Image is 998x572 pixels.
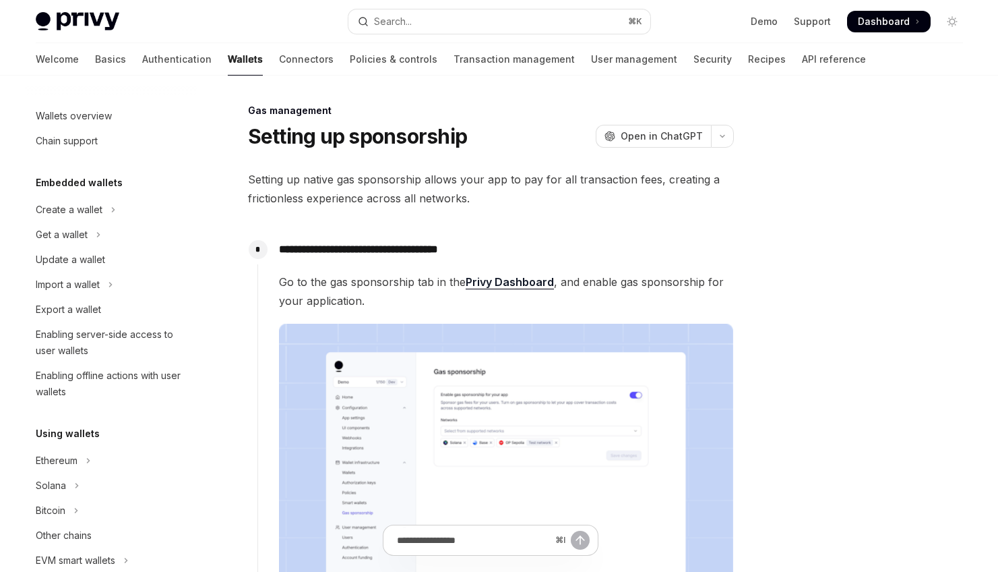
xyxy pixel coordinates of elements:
button: Toggle dark mode [941,11,963,32]
div: Export a wallet [36,302,101,318]
div: EVM smart wallets [36,552,115,569]
a: Authentication [142,43,212,76]
div: Other chains [36,527,92,544]
span: ⌘ K [628,16,642,27]
a: Welcome [36,43,79,76]
span: Go to the gas sponsorship tab in the , and enable gas sponsorship for your application. [279,273,733,310]
a: Transaction management [454,43,575,76]
a: Chain support [25,129,197,153]
a: Security [693,43,732,76]
a: Support [794,15,831,28]
a: Recipes [748,43,786,76]
a: Wallets overview [25,104,197,128]
div: Ethereum [36,453,77,469]
h5: Embedded wallets [36,175,123,191]
span: Open in ChatGPT [621,130,703,143]
div: Get a wallet [36,227,88,243]
h1: Setting up sponsorship [248,124,468,148]
img: light logo [36,12,119,31]
h5: Using wallets [36,426,100,442]
div: Update a wallet [36,252,105,268]
div: Solana [36,478,66,494]
a: Demo [751,15,778,28]
div: Search... [374,13,412,30]
div: Bitcoin [36,503,65,519]
button: Toggle Solana section [25,474,197,498]
a: Dashboard [847,11,931,32]
button: Toggle Get a wallet section [25,223,197,247]
button: Toggle Ethereum section [25,449,197,473]
div: Enabling server-side access to user wallets [36,326,189,359]
a: Connectors [279,43,334,76]
a: User management [591,43,677,76]
span: Dashboard [858,15,910,28]
span: Setting up native gas sponsorship allows your app to pay for all transaction fees, creating a fri... [248,170,734,208]
a: Update a wallet [25,248,197,272]
a: Enabling offline actions with user wallets [25,364,197,404]
button: Toggle Bitcoin section [25,498,197,523]
a: Basics [95,43,126,76]
a: Privy Dashboard [466,275,554,289]
button: Send message [571,531,590,550]
button: Open in ChatGPT [596,125,711,148]
div: Gas management [248,104,734,117]
div: Wallets overview [36,108,112,124]
a: Enabling server-side access to user wallets [25,322,197,363]
a: Other chains [25,523,197,548]
div: Import a wallet [36,277,100,293]
a: API reference [802,43,866,76]
div: Chain support [36,133,98,149]
div: Create a wallet [36,202,102,218]
a: Wallets [228,43,263,76]
button: Toggle Create a wallet section [25,198,197,222]
div: Enabling offline actions with user wallets [36,368,189,400]
a: Export a wallet [25,297,197,322]
input: Ask a question... [397,525,550,555]
button: Open search [348,9,650,34]
button: Toggle Import a wallet section [25,273,197,297]
a: Policies & controls [350,43,437,76]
